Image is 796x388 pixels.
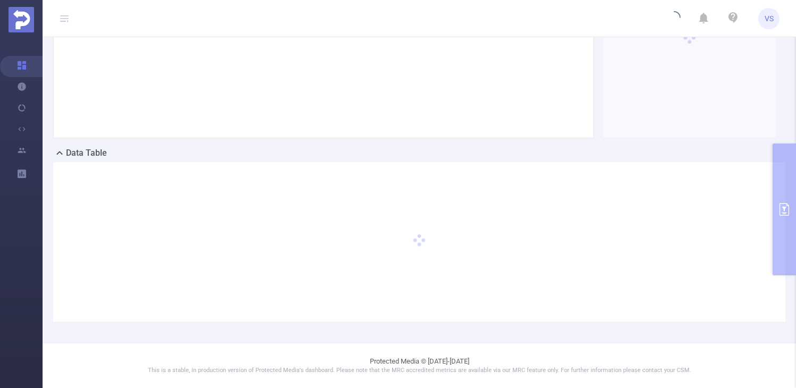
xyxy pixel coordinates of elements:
p: This is a stable, in production version of Protected Media's dashboard. Please note that the MRC ... [69,366,769,375]
footer: Protected Media © [DATE]-[DATE] [43,343,796,388]
img: Protected Media [9,7,34,32]
i: icon: loading [668,11,681,26]
span: VS [765,8,774,29]
h2: Data Table [66,147,107,159]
